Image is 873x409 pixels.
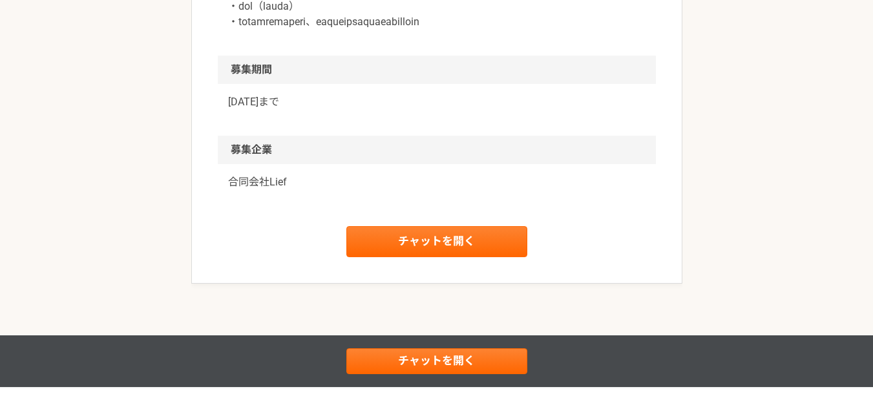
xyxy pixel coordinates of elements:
h2: 募集企業 [218,136,656,164]
h2: 募集期間 [218,56,656,84]
a: 合同会社Lief [228,174,646,190]
a: チャットを開く [346,348,527,374]
p: [DATE]まで [228,94,646,110]
a: チャットを開く [346,226,527,257]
